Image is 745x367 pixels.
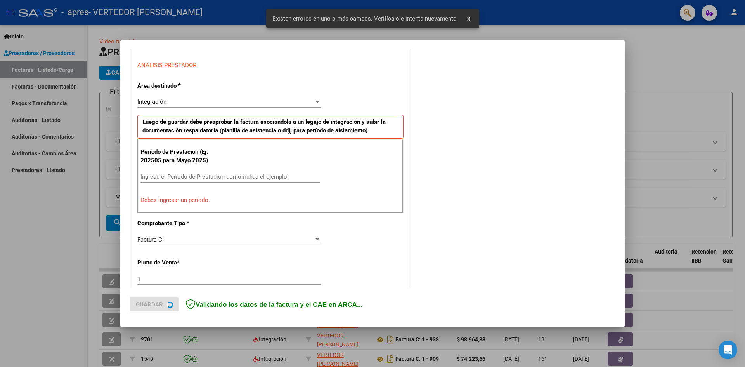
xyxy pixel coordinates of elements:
strong: Luego de guardar debe preaprobar la factura asociandola a un legajo de integración y subir la doc... [142,118,386,134]
button: Guardar [130,297,179,311]
span: Guardar [136,301,163,308]
p: Período de Prestación (Ej: 202505 para Mayo 2025) [140,148,218,165]
p: Punto de Venta [137,258,217,267]
span: Factura C [137,236,162,243]
span: Integración [137,98,166,105]
div: Open Intercom Messenger [719,341,737,359]
span: ANALISIS PRESTADOR [137,62,196,69]
p: Comprobante Tipo * [137,219,217,228]
button: x [461,12,476,26]
span: x [467,15,470,22]
span: Existen errores en uno o más campos. Verifícalo e intenta nuevamente. [272,15,458,23]
span: Validando los datos de la factura y el CAE en ARCA... [185,301,362,308]
p: Area destinado * [137,82,217,90]
p: Debes ingresar un período. [140,196,400,205]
